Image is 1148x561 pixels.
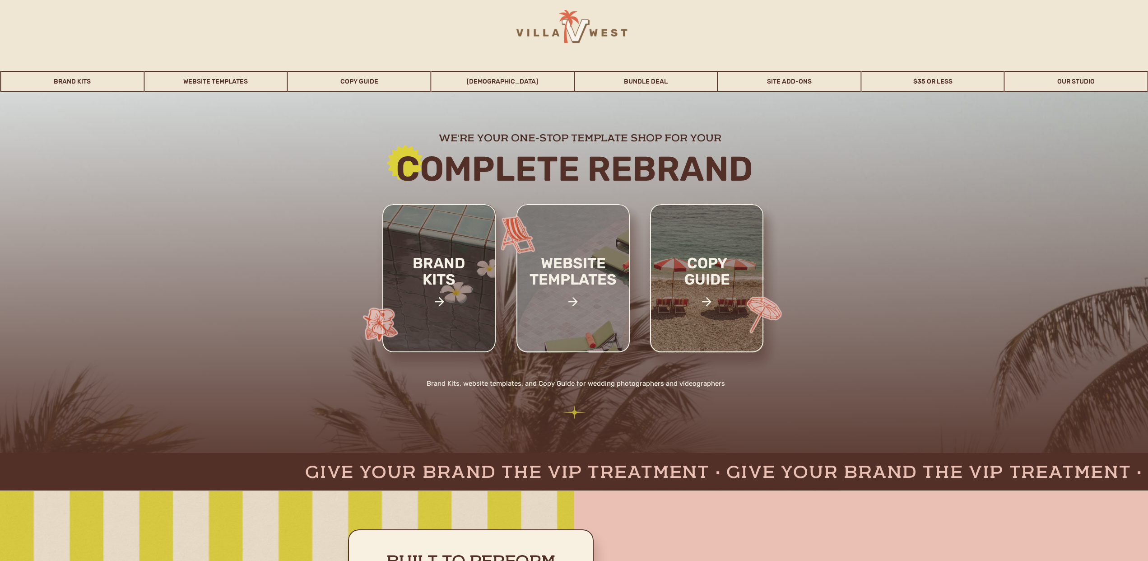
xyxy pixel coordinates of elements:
a: Our Studio [1005,71,1148,92]
h2: Complete rebrand [330,150,818,187]
a: Site Add-Ons [718,71,861,92]
a: Bundle Deal [575,71,717,92]
a: brand kits [401,255,477,313]
a: Brand Kits [1,71,144,92]
a: Copy Guide [288,71,431,92]
h2: we're your one-stop template shop for your [375,131,786,143]
a: website templates [514,255,632,307]
h2: Brand Kits, website templates, and Copy Guide for wedding photographers and videographers [373,378,778,391]
a: [DEMOGRAPHIC_DATA] [431,71,574,92]
a: copy guide [665,255,749,318]
a: $35 or Less [861,71,1004,92]
a: Website Templates [144,71,287,92]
